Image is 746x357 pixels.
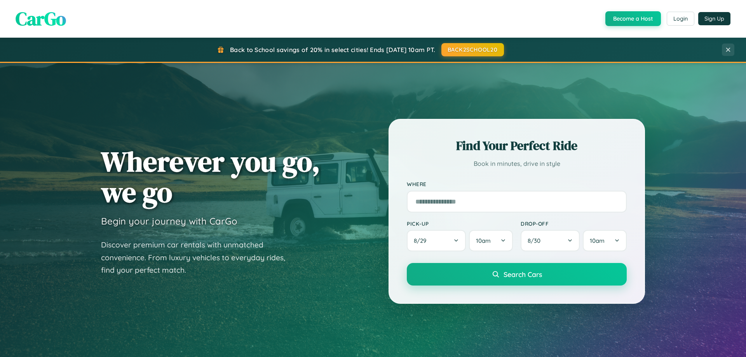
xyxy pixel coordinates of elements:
span: Search Cars [504,270,542,279]
span: CarGo [16,6,66,31]
button: Login [667,12,694,26]
p: Book in minutes, drive in style [407,158,627,169]
button: Sign Up [698,12,730,25]
span: Back to School savings of 20% in select cities! Ends [DATE] 10am PT. [230,46,435,54]
label: Where [407,181,627,188]
h1: Wherever you go, we go [101,146,320,207]
span: 10am [590,237,605,244]
button: 8/29 [407,230,466,251]
h3: Begin your journey with CarGo [101,215,237,227]
span: 10am [476,237,491,244]
label: Drop-off [521,220,627,227]
button: 10am [583,230,627,251]
button: 10am [469,230,513,251]
label: Pick-up [407,220,513,227]
span: 8 / 29 [414,237,430,244]
h2: Find Your Perfect Ride [407,137,627,154]
button: 8/30 [521,230,580,251]
button: BACK2SCHOOL20 [441,43,504,56]
span: 8 / 30 [528,237,544,244]
p: Discover premium car rentals with unmatched convenience. From luxury vehicles to everyday rides, ... [101,239,295,277]
button: Become a Host [605,11,661,26]
button: Search Cars [407,263,627,286]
